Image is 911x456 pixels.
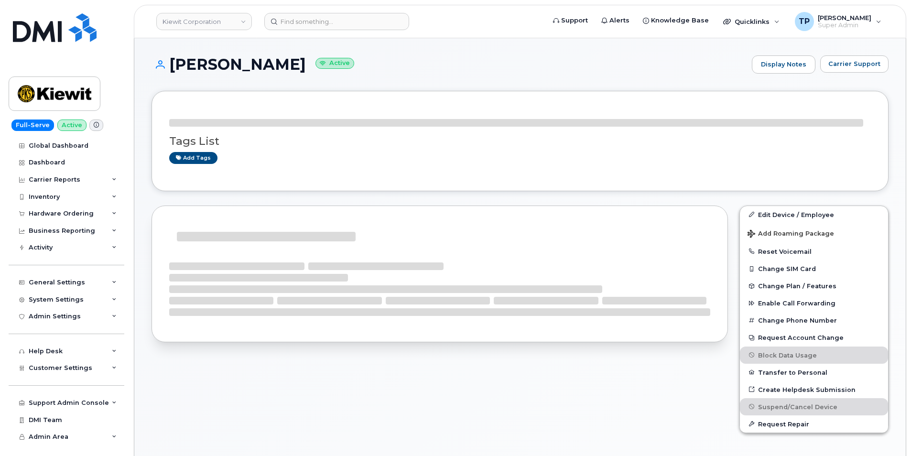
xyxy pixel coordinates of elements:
button: Carrier Support [820,55,889,73]
button: Block Data Usage [740,347,888,364]
button: Request Account Change [740,329,888,346]
button: Suspend/Cancel Device [740,398,888,415]
span: Enable Call Forwarding [758,300,835,307]
h1: [PERSON_NAME] [152,56,747,73]
button: Enable Call Forwarding [740,294,888,312]
button: Request Repair [740,415,888,433]
button: Reset Voicemail [740,243,888,260]
button: Change Phone Number [740,312,888,329]
button: Change Plan / Features [740,277,888,294]
a: Add tags [169,152,217,164]
small: Active [315,58,354,69]
button: Add Roaming Package [740,223,888,243]
span: Suspend/Cancel Device [758,403,837,410]
button: Change SIM Card [740,260,888,277]
h3: Tags List [169,135,871,147]
span: Carrier Support [828,59,880,68]
a: Edit Device / Employee [740,206,888,223]
span: Change Plan / Features [758,282,836,290]
button: Transfer to Personal [740,364,888,381]
a: Display Notes [752,55,815,74]
span: Add Roaming Package [748,230,834,239]
a: Create Helpdesk Submission [740,381,888,398]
